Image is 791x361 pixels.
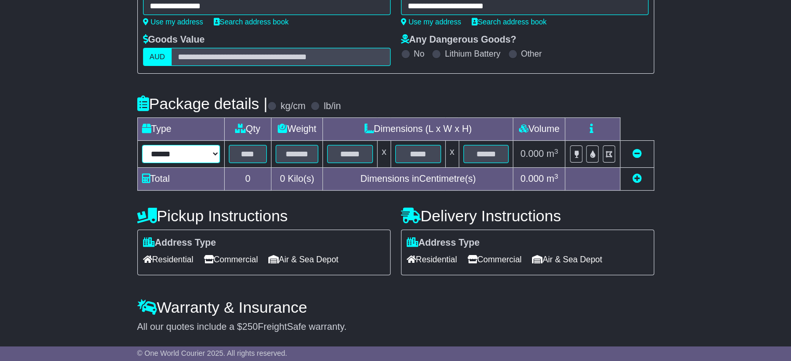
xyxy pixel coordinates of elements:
td: x [445,141,459,168]
label: Lithium Battery [445,49,500,59]
span: Air & Sea Depot [268,251,339,268]
h4: Pickup Instructions [137,207,391,224]
span: © One World Courier 2025. All rights reserved. [137,349,288,357]
td: Type [137,118,224,141]
span: 0.000 [521,149,544,159]
h4: Delivery Instructions [401,207,654,224]
a: Search address book [472,18,547,26]
td: Dimensions (L x W x H) [323,118,513,141]
h4: Warranty & Insurance [137,299,654,316]
label: Address Type [407,237,480,249]
h4: Package details | [137,95,268,112]
a: Search address book [214,18,289,26]
span: Commercial [204,251,258,268]
a: Use my address [401,18,461,26]
label: Other [521,49,542,59]
a: Remove this item [632,149,642,159]
label: lb/in [323,101,341,112]
label: Any Dangerous Goods? [401,34,516,46]
label: Address Type [143,237,216,249]
td: Kilo(s) [271,168,323,191]
span: 0.000 [521,173,544,184]
span: 0 [280,173,285,184]
td: Qty [224,118,271,141]
td: Volume [513,118,565,141]
span: Residential [143,251,193,268]
span: m [547,173,559,184]
td: x [377,141,391,168]
span: 250 [242,322,258,332]
sup: 3 [554,148,559,155]
label: AUD [143,48,172,66]
td: Dimensions in Centimetre(s) [323,168,513,191]
label: Goods Value [143,34,205,46]
span: m [547,149,559,159]
span: Air & Sea Depot [532,251,602,268]
a: Use my address [143,18,203,26]
td: 0 [224,168,271,191]
a: Add new item [632,173,642,184]
span: Commercial [468,251,522,268]
td: Total [137,168,224,191]
sup: 3 [554,172,559,180]
td: Weight [271,118,323,141]
label: kg/cm [280,101,305,112]
div: All our quotes include a $ FreightSafe warranty. [137,322,654,333]
span: Residential [407,251,457,268]
label: No [414,49,424,59]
